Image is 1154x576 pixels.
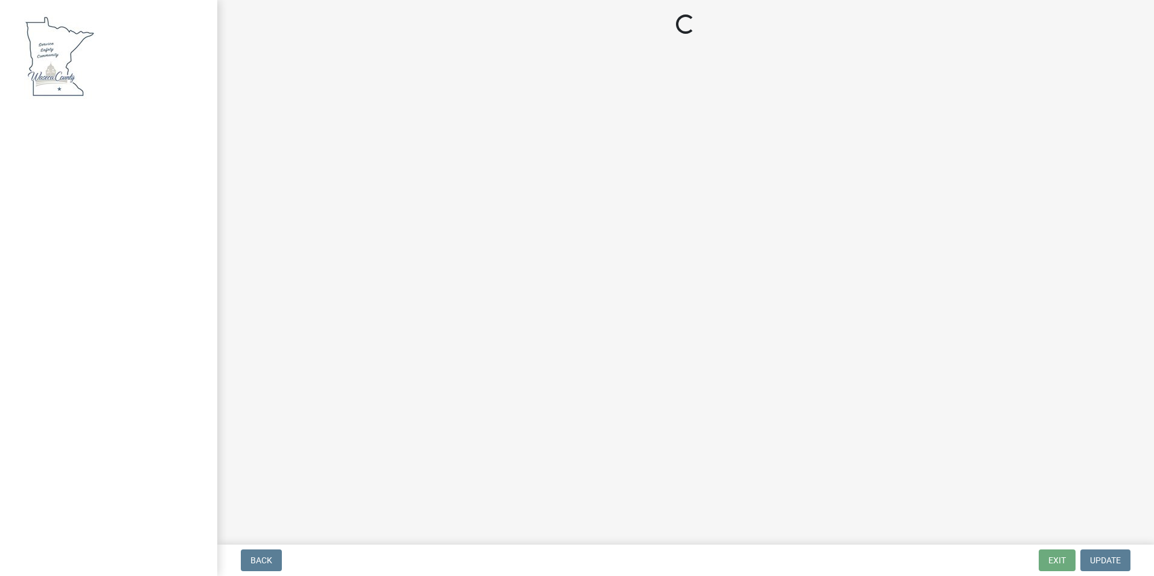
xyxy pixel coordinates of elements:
span: Update [1090,555,1121,565]
img: Waseca County, Minnesota [24,13,95,99]
button: Update [1080,549,1130,571]
span: Back [250,555,272,565]
button: Exit [1039,549,1076,571]
button: Back [241,549,282,571]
